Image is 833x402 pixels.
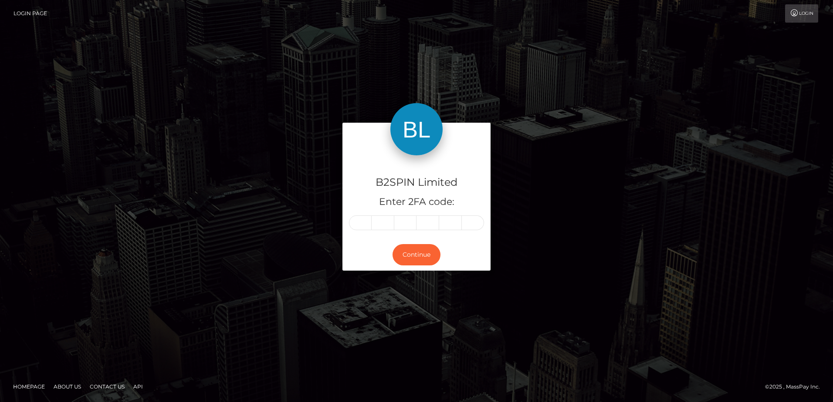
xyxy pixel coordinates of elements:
[130,380,146,393] a: API
[785,4,818,23] a: Login
[349,195,484,209] h5: Enter 2FA code:
[390,103,443,155] img: B2SPIN Limited
[86,380,128,393] a: Contact Us
[50,380,85,393] a: About Us
[10,380,48,393] a: Homepage
[14,4,47,23] a: Login Page
[765,382,826,392] div: © 2025 , MassPay Inc.
[393,244,440,265] button: Continue
[349,175,484,190] h4: B2SPIN Limited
